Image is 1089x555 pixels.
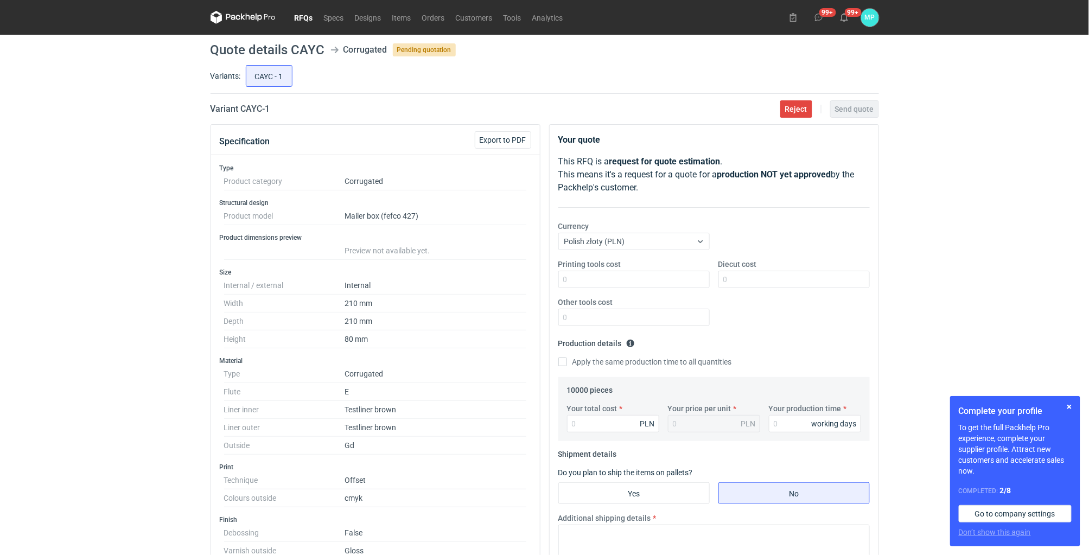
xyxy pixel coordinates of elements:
dt: Width [224,295,345,312]
a: Specs [319,11,349,24]
span: Preview not available yet. [345,246,430,255]
dt: Internal / external [224,277,345,295]
button: 99+ [810,9,827,26]
label: Apply the same production time to all quantities [558,356,732,367]
input: 0 [769,415,861,432]
strong: request for quote estimation [609,156,721,167]
input: 0 [558,271,710,288]
p: This RFQ is a . This means it's a request for a quote for a by the Packhelp's customer. [558,155,870,194]
dt: Colours outside [224,489,345,507]
label: CAYC - 1 [246,65,292,87]
h3: Size [220,268,531,277]
h3: Structural design [220,199,531,207]
button: Specification [220,129,270,155]
label: Your total cost [567,403,617,414]
div: PLN [640,418,655,429]
div: Martyna Paroń [861,9,879,27]
h1: Complete your profile [959,405,1072,418]
a: Orders [417,11,450,24]
div: PLN [741,418,756,429]
dd: Corrugated [345,365,527,383]
button: 99+ [836,9,853,26]
label: Additional shipping details [558,513,651,524]
dd: False [345,524,527,542]
a: Analytics [527,11,569,24]
input: 0 [567,415,659,432]
dt: Technique [224,471,345,489]
button: Send quote [830,100,879,118]
h2: Variant CAYC - 1 [211,103,270,116]
dt: Product model [224,207,345,225]
svg: Packhelp Pro [211,11,276,24]
dt: Flute [224,383,345,401]
dd: 80 mm [345,330,527,348]
dd: Gd [345,437,527,455]
dd: Internal [345,277,527,295]
dd: Corrugated [345,173,527,190]
dt: Depth [224,312,345,330]
button: Don’t show this again [959,527,1031,538]
dd: Mailer box (fefco 427) [345,207,527,225]
dt: Liner outer [224,419,345,437]
a: Tools [498,11,527,24]
dt: Height [224,330,345,348]
button: Skip for now [1063,400,1076,413]
legend: Shipment details [558,445,617,458]
dt: Outside [224,437,345,455]
div: Corrugated [343,43,387,56]
a: RFQs [289,11,319,24]
dd: 210 mm [345,295,527,312]
h3: Product dimensions preview [220,233,531,242]
label: No [718,482,870,504]
label: Yes [558,482,710,504]
dt: Product category [224,173,345,190]
span: Export to PDF [480,136,526,144]
a: Customers [450,11,498,24]
button: Reject [780,100,812,118]
p: To get the full Packhelp Pro experience, complete your supplier profile. Attract new customers an... [959,422,1072,476]
label: Variants: [211,71,241,81]
input: 0 [558,309,710,326]
legend: 10000 pieces [567,381,613,394]
dt: Liner inner [224,401,345,419]
label: Other tools cost [558,297,613,308]
span: Send quote [835,105,874,113]
button: MP [861,9,879,27]
label: Diecut cost [718,259,757,270]
button: Export to PDF [475,131,531,149]
label: Do you plan to ship the items on pallets? [558,468,693,477]
a: Designs [349,11,387,24]
strong: Your quote [558,135,601,145]
dd: 210 mm [345,312,527,330]
label: Printing tools cost [558,259,621,270]
h3: Type [220,164,531,173]
span: Pending quotation [393,43,456,56]
h3: Print [220,463,531,471]
dd: Offset [345,471,527,489]
dt: Debossing [224,524,345,542]
strong: 2 / 8 [1000,486,1011,495]
div: working days [812,418,857,429]
strong: production NOT yet approved [717,169,831,180]
dd: Testliner brown [345,419,527,437]
span: Reject [785,105,807,113]
h1: Quote details CAYC [211,43,325,56]
h3: Material [220,356,531,365]
dd: Testliner brown [345,401,527,419]
dd: E [345,383,527,401]
a: Go to company settings [959,505,1072,522]
dd: cmyk [345,489,527,507]
input: 0 [718,271,870,288]
span: Polish złoty (PLN) [564,237,625,246]
label: Your price per unit [668,403,731,414]
label: Your production time [769,403,842,414]
dt: Type [224,365,345,383]
label: Currency [558,221,589,232]
h3: Finish [220,515,531,524]
legend: Production details [558,335,635,348]
div: Completed: [959,485,1072,496]
a: Items [387,11,417,24]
